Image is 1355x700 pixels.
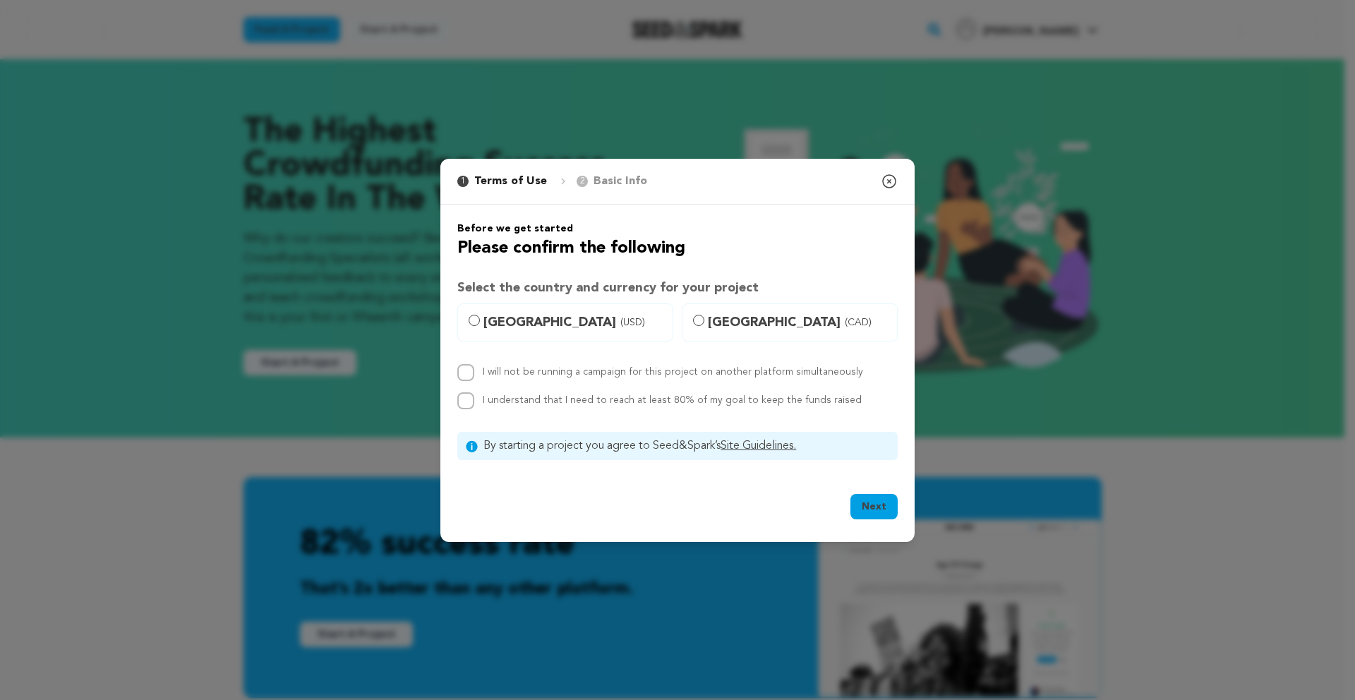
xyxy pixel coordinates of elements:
label: I will not be running a campaign for this project on another platform simultaneously [483,367,863,377]
span: [GEOGRAPHIC_DATA] [708,313,889,332]
label: I understand that I need to reach at least 80% of my goal to keep the funds raised [483,395,862,405]
h3: Select the country and currency for your project [457,278,898,298]
p: Basic Info [594,173,647,190]
button: Next [850,494,898,519]
span: (USD) [620,315,645,330]
a: Site Guidelines. [721,440,796,452]
h2: Please confirm the following [457,236,898,261]
span: 1 [457,176,469,187]
h6: Before we get started [457,222,898,236]
span: 2 [577,176,588,187]
p: Terms of Use [474,173,547,190]
span: [GEOGRAPHIC_DATA] [483,313,664,332]
span: By starting a project you agree to Seed&Spark’s [483,437,889,454]
span: (CAD) [845,315,872,330]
